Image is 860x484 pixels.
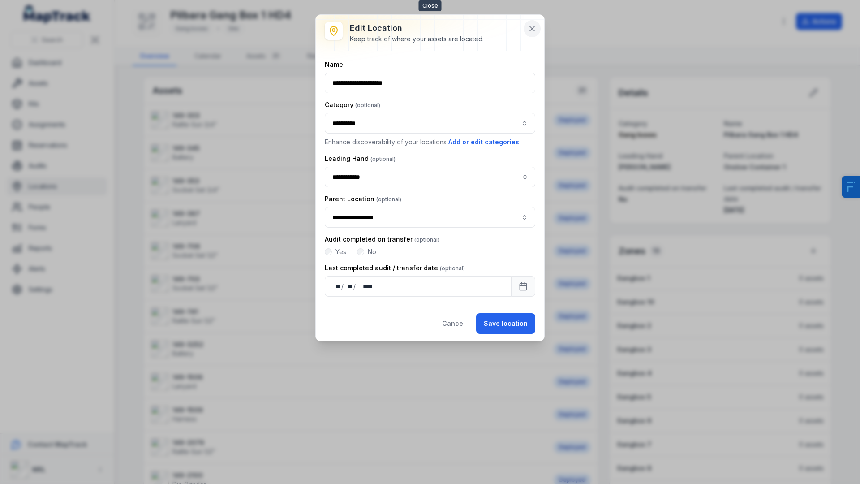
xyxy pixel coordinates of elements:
[353,282,357,291] div: /
[325,154,396,163] label: Leading Hand
[368,247,376,256] label: No
[357,282,374,291] div: year,
[350,35,484,43] div: Keep track of where your assets are located.
[434,313,473,334] button: Cancel
[325,264,465,272] label: Last completed audit / transfer date
[511,276,535,297] button: Calendar
[341,282,344,291] div: /
[448,137,520,147] button: Add or edit categories
[325,60,343,69] label: Name
[335,247,346,256] label: Yes
[325,100,380,109] label: Category
[419,0,442,11] span: Close
[332,282,341,291] div: day,
[476,313,535,334] button: Save location
[350,22,484,35] h3: Edit location
[325,194,401,203] label: Parent Location
[344,282,353,291] div: month,
[325,137,535,147] p: Enhance discoverability of your locations.
[325,167,535,187] input: location-edit:cf[800bc2ed-9fb0-4fb8-9bec-6aac78b22268]-label
[325,235,439,244] label: Audit completed on transfer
